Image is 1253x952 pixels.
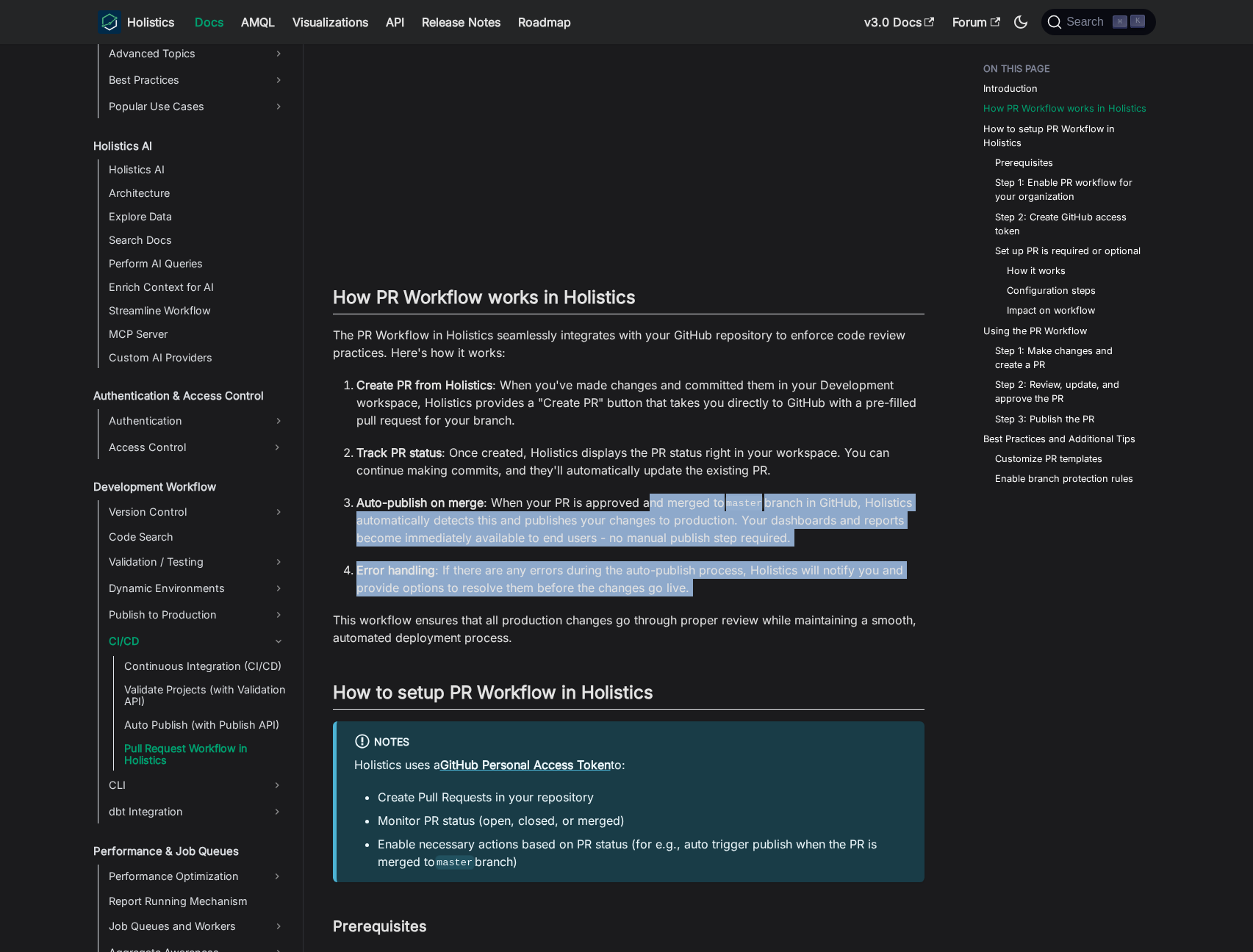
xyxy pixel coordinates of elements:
a: Step 1: Enable PR workflow for your organization [995,176,1141,203]
h2: How PR Workflow works in Holistics [333,286,925,314]
a: Roadmap [509,10,580,34]
a: AMQL [232,10,284,34]
a: Visualizations [284,10,377,34]
p: : Once created, Holistics displays the PR status right in your workspace. You can continue making... [356,444,925,479]
a: Code Search [104,527,290,547]
a: Publish to Production [104,603,290,627]
code: master [725,496,764,511]
a: Release Notes [413,10,509,34]
button: Search (Command+K) [1041,9,1155,35]
a: Pull Request Workflow in Holistics [120,738,290,771]
a: Architecture [104,183,290,203]
p: : When you've made changes and committed them in your Development workspace, Holistics provides a... [356,376,925,429]
a: Best Practices and Additional Tips [983,432,1135,446]
h3: Prerequisites [333,917,925,936]
a: Explore Data [104,206,290,227]
strong: Track PR status [356,445,442,460]
a: CLI [104,773,264,797]
a: Impact on workflow [1007,303,1095,317]
a: Auto Publish (with Publish API) [120,715,290,735]
a: Prerequisites [995,156,1053,170]
a: Validate Projects (with Validation API) [120,679,290,712]
a: Introduction [983,82,1038,95]
strong: Auto-publish on merge [356,495,484,510]
a: How it works [1007,264,1066,278]
a: Validation / Testing [104,550,290,574]
a: Authentication & Access Control [89,386,290,406]
a: Step 3: Publish the PR [995,412,1094,426]
a: Access Control [104,436,264,459]
code: master [435,855,475,870]
button: Switch between dark and light mode (currently dark mode) [1009,10,1033,34]
a: Streamline Workflow [104,300,290,321]
button: Expand sidebar category 'dbt Integration' [264,800,290,823]
a: Step 2: Review, update, and approve the PR [995,378,1141,405]
a: Holistics AI [89,136,290,156]
a: Job Queues and Workers [104,915,290,938]
a: How PR Workflow works in Holistics [983,101,1146,115]
p: : If there are any errors during the auto-publish process, Holistics will notify you and provide ... [356,561,925,596]
a: Custom AI Providers [104,347,290,368]
a: Forum [944,10,1009,34]
a: Advanced Topics [104,42,290,65]
a: HolisticsHolistics [98,10,174,34]
a: Step 2: Create GitHub access token [995,210,1141,238]
nav: Docs sidebar [83,44,304,952]
a: Enable branch protection rules [995,472,1133,486]
a: Authentication [104,409,290,433]
a: Best Practices [104,68,290,92]
a: Step 1: Make changes and create a PR [995,344,1141,372]
a: Performance Optimization [104,865,264,888]
a: Popular Use Cases [104,95,290,118]
a: MCP Server [104,324,290,345]
li: Enable necessary actions based on PR status (for e.g., auto trigger publish when the PR is merged... [378,835,907,870]
a: Development Workflow [89,477,290,497]
button: Expand sidebar category 'CLI' [264,773,290,797]
a: Enrich Context for AI [104,277,290,297]
button: Expand sidebar category 'Access Control' [264,436,290,459]
a: Set up PR is required or optional [995,244,1141,258]
li: Monitor PR status (open, closed, or merged) [378,812,907,829]
kbd: ⌘ [1113,15,1127,29]
kbd: K [1130,15,1145,28]
a: v3.0 Docs [855,10,944,34]
a: Report Running Mechanism [104,891,290,912]
strong: Create PR from Holistics [356,378,492,392]
a: Search Docs [104,230,290,250]
a: Customize PR templates [995,452,1102,466]
strong: Error handling [356,563,435,577]
a: Performance & Job Queues [89,841,290,862]
div: Notes [354,733,907,752]
a: Perform AI Queries [104,253,290,274]
a: API [377,10,413,34]
a: Using the PR Workflow [983,324,1087,338]
a: dbt Integration [104,800,264,823]
a: Continuous Integration (CI/CD) [120,656,290,677]
p: This workflow ensures that all production changes go through proper review while maintaining a sm... [333,611,925,646]
li: Create Pull Requests in your repository [378,788,907,806]
p: Holistics uses a to: [354,756,907,773]
a: Holistics AI [104,159,290,180]
h2: How to setup PR Workflow in Holistics [333,682,925,710]
button: Expand sidebar category 'Performance Optimization' [264,865,290,888]
a: How to setup PR Workflow in Holistics [983,122,1147,150]
a: GitHub Personal Access Token [440,757,611,772]
span: Search [1062,15,1113,29]
a: CI/CD [104,630,290,653]
a: Configuration steps [1007,284,1096,297]
p: The PR Workflow in Holistics seamlessly integrates with your GitHub repository to enforce code re... [333,326,925,361]
p: : When your PR is approved and merged to branch in GitHub, Holistics automatically detects this a... [356,494,925,547]
a: Version Control [104,500,290,524]
img: Holistics [98,10,121,34]
a: Docs [186,10,232,34]
a: Dynamic Environments [104,577,290,600]
b: Holistics [127,13,174,31]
